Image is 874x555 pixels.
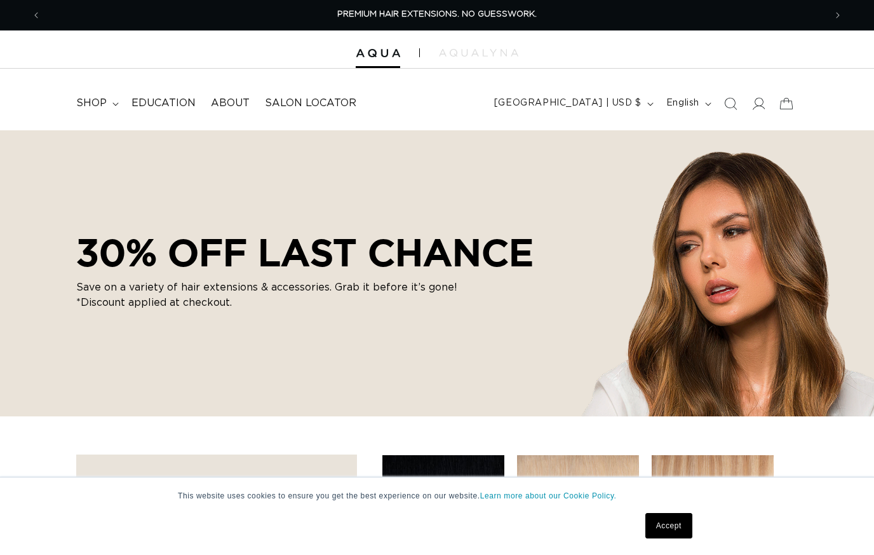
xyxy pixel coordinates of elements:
[124,89,203,118] a: Education
[90,468,344,514] summary: Lengths (0 selected)
[257,89,364,118] a: Salon Locator
[645,513,692,538] a: Accept
[203,89,257,118] a: About
[265,97,356,110] span: Salon Locator
[716,90,744,118] summary: Search
[337,10,537,18] span: PREMIUM HAIR EXTENSIONS. NO GUESSWORK.
[824,3,852,27] button: Next announcement
[131,97,196,110] span: Education
[69,89,124,118] summary: shop
[439,49,518,57] img: aqualyna.com
[659,92,716,116] button: English
[76,230,534,275] h2: 30% OFF LAST CHANCE
[76,280,457,310] p: Save on a variety of hair extensions & accessories. Grab it before it’s gone! *Discount applied a...
[487,92,659,116] button: [GEOGRAPHIC_DATA] | USD $
[211,97,250,110] span: About
[494,97,642,110] span: [GEOGRAPHIC_DATA] | USD $
[666,97,699,110] span: English
[76,97,107,110] span: shop
[356,49,400,58] img: Aqua Hair Extensions
[480,491,617,500] a: Learn more about our Cookie Policy.
[178,490,696,502] p: This website uses cookies to ensure you get the best experience on our website.
[22,3,50,27] button: Previous announcement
